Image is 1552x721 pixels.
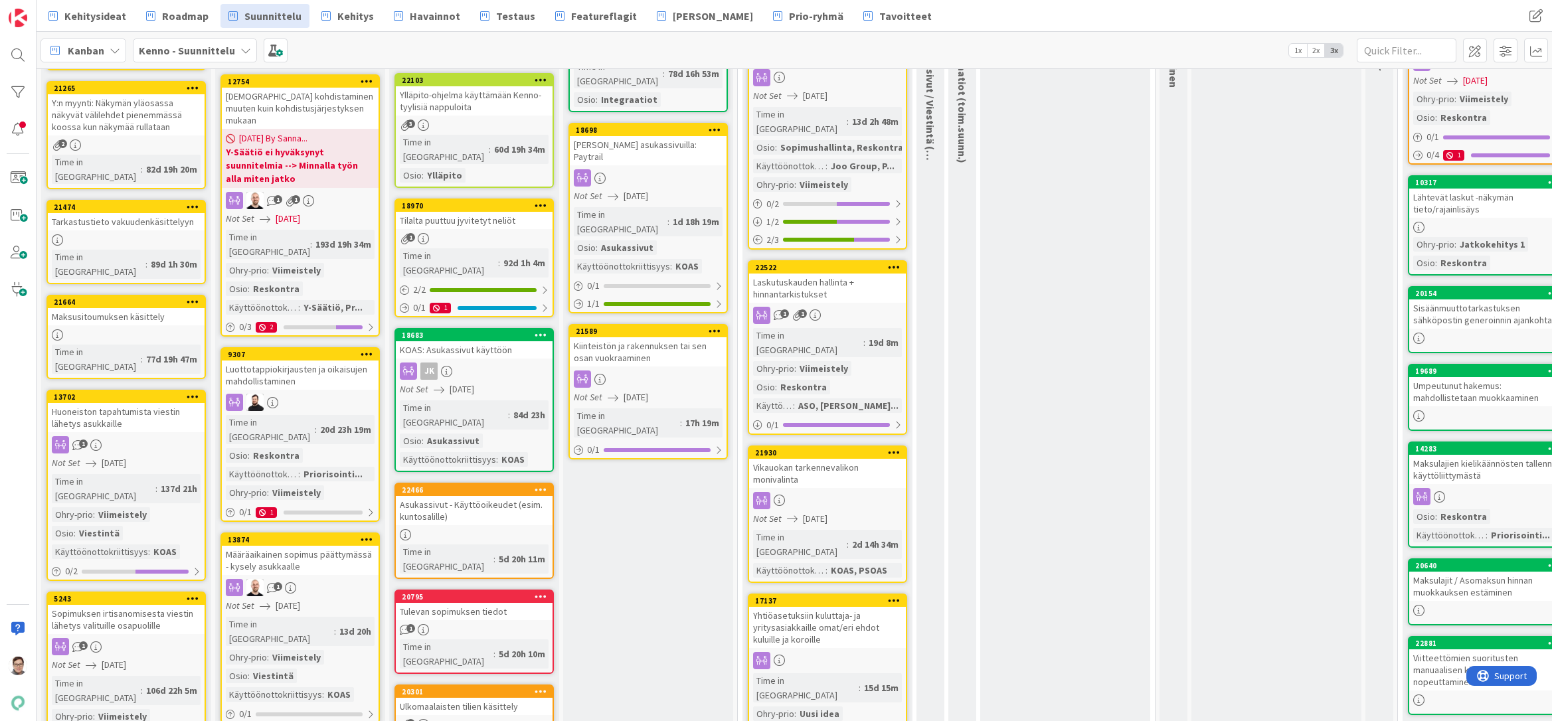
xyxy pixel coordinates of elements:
[317,422,375,437] div: 20d 23h 19m
[396,74,553,116] div: 22103Ylläpito-ohjelma käyttämään Kenno-tyylisiä nappuloita
[855,4,940,28] a: Tavoitteet
[95,507,150,522] div: Viimeistely
[226,485,267,500] div: Ohry-prio
[795,398,902,413] div: ASO, [PERSON_NAME]...
[46,390,206,581] a: 13702Huoneiston tapahtumista viestin lähetys asukkailleNot Set[DATE]Time in [GEOGRAPHIC_DATA]:137...
[1357,39,1456,62] input: Quick Filter...
[753,513,782,524] i: Not Set
[753,140,775,155] div: Osio
[48,82,205,94] div: 21265
[239,131,307,145] span: [DATE] By Sanna...
[396,281,553,298] div: 2/2
[847,114,849,129] span: :
[753,380,775,394] div: Osio
[803,512,827,526] span: [DATE]
[48,213,205,230] div: Tarkastustieto vakuudenkäsittelyyn
[1413,92,1454,106] div: Ohry-prio
[239,320,252,334] span: 0 / 3
[276,212,300,226] span: [DATE]
[386,4,468,28] a: Havainnot
[794,177,796,192] span: :
[244,8,302,24] span: Suunnittelu
[574,408,680,438] div: Time in [GEOGRAPHIC_DATA]
[220,347,380,522] a: 9307Luottotappiokirjausten ja oikaisujen mahdollistaminenTKTime in [GEOGRAPHIC_DATA]:20d 23h 19mO...
[780,309,789,318] span: 1
[402,485,553,495] div: 22466
[147,257,201,272] div: 89d 1h 30m
[400,434,422,448] div: Osio
[491,142,549,157] div: 60d 19h 34m
[682,416,723,430] div: 17h 19m
[766,215,779,229] span: 1 / 2
[48,94,205,135] div: Y:n myynti: Näkymän yläosassa näkyvät välilehdet pienemmässä koossa kun näkymää rullataan
[337,8,374,24] span: Kehitys
[1413,509,1435,524] div: Osio
[246,192,264,209] img: TM
[794,361,796,376] span: :
[267,485,269,500] span: :
[753,361,794,376] div: Ohry-prio
[749,262,906,303] div: 22522Laskutuskauden hallinta + hinnantarkistukset
[827,159,898,173] div: Joo Group, P...
[489,142,491,157] span: :
[570,441,727,458] div: 0/1
[79,440,88,448] span: 1
[220,4,309,28] a: Suunnittelu
[400,400,508,430] div: Time in [GEOGRAPHIC_DATA]
[220,74,380,337] a: 12754[DEMOGRAPHIC_DATA] kohdistaminen muuten kuin kohdistusjärjestyksen mukaan[DATE] By Sanna...Y...
[400,383,428,395] i: Not Set
[825,159,827,173] span: :
[570,337,727,366] div: Kiinteistön ja rakennuksen tai sen osan vuokraaminen
[46,295,206,379] a: 21664Maksusitoumuksen käsittelyTime in [GEOGRAPHIC_DATA]:77d 19h 47m
[649,4,761,28] a: [PERSON_NAME]
[52,250,145,279] div: Time in [GEOGRAPHIC_DATA]
[68,42,104,58] span: Kanban
[102,456,126,470] span: [DATE]
[48,391,205,432] div: 13702Huoneiston tapahtumista viestin lähetys asukkaille
[222,504,379,521] div: 0/11
[748,35,907,250] a: Not Set[DATE]Time in [GEOGRAPHIC_DATA]:13d 2h 48mOsio:Sopimushallinta, ReskontraKäyttöönottokriit...
[48,403,205,432] div: Huoneiston tapahtumista viestin lähetys asukkaille
[226,415,315,444] div: Time in [GEOGRAPHIC_DATA]
[48,82,205,135] div: 21265Y:n myynti: Näkymän yläosassa näkyvät välilehdet pienemmässä koossa kun näkymää rullataan
[250,448,303,463] div: Reskontra
[570,325,727,337] div: 21589
[48,201,205,230] div: 21474Tarkastustieto vakuudenkäsittelyyn
[143,352,201,366] div: 77d 19h 47m
[766,233,779,247] span: 2 / 3
[1413,237,1454,252] div: Ohry-prio
[222,349,379,360] div: 9307
[222,349,379,390] div: 9307Luottotappiokirjausten ja oikaisujen mahdollistaminen
[222,394,379,411] div: TK
[663,66,665,81] span: :
[753,177,794,192] div: Ohry-prio
[396,341,553,359] div: KOAS: Asukassivut käyttöön
[574,207,667,236] div: Time in [GEOGRAPHIC_DATA]
[789,8,843,24] span: Prio-ryhmä
[1437,509,1490,524] div: Reskontra
[753,328,863,357] div: Time in [GEOGRAPHIC_DATA]
[777,380,830,394] div: Reskontra
[748,260,907,435] a: 22522Laskutuskauden hallinta + hinnantarkistuksetTime in [GEOGRAPHIC_DATA]:19d 8mOhry-prio:Viimei...
[269,263,324,278] div: Viimeistely
[315,422,317,437] span: :
[587,443,600,457] span: 0 / 1
[766,197,779,211] span: 0 / 2
[765,4,851,28] a: Prio-ryhmä
[775,140,777,155] span: :
[570,124,727,136] div: 18698
[430,303,451,313] div: 1
[300,467,366,481] div: Priorisointi...
[28,2,60,18] span: Support
[1486,528,1488,542] span: :
[396,74,553,86] div: 22103
[410,8,460,24] span: Havainnot
[48,308,205,325] div: Maksusitoumuksen käsittely
[571,8,637,24] span: Featureflagit
[246,394,264,411] img: TK
[574,259,670,274] div: Käyttöönottokriittisyys
[248,281,250,296] span: :
[313,4,382,28] a: Kehitys
[406,120,415,128] span: 3
[755,263,906,272] div: 22522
